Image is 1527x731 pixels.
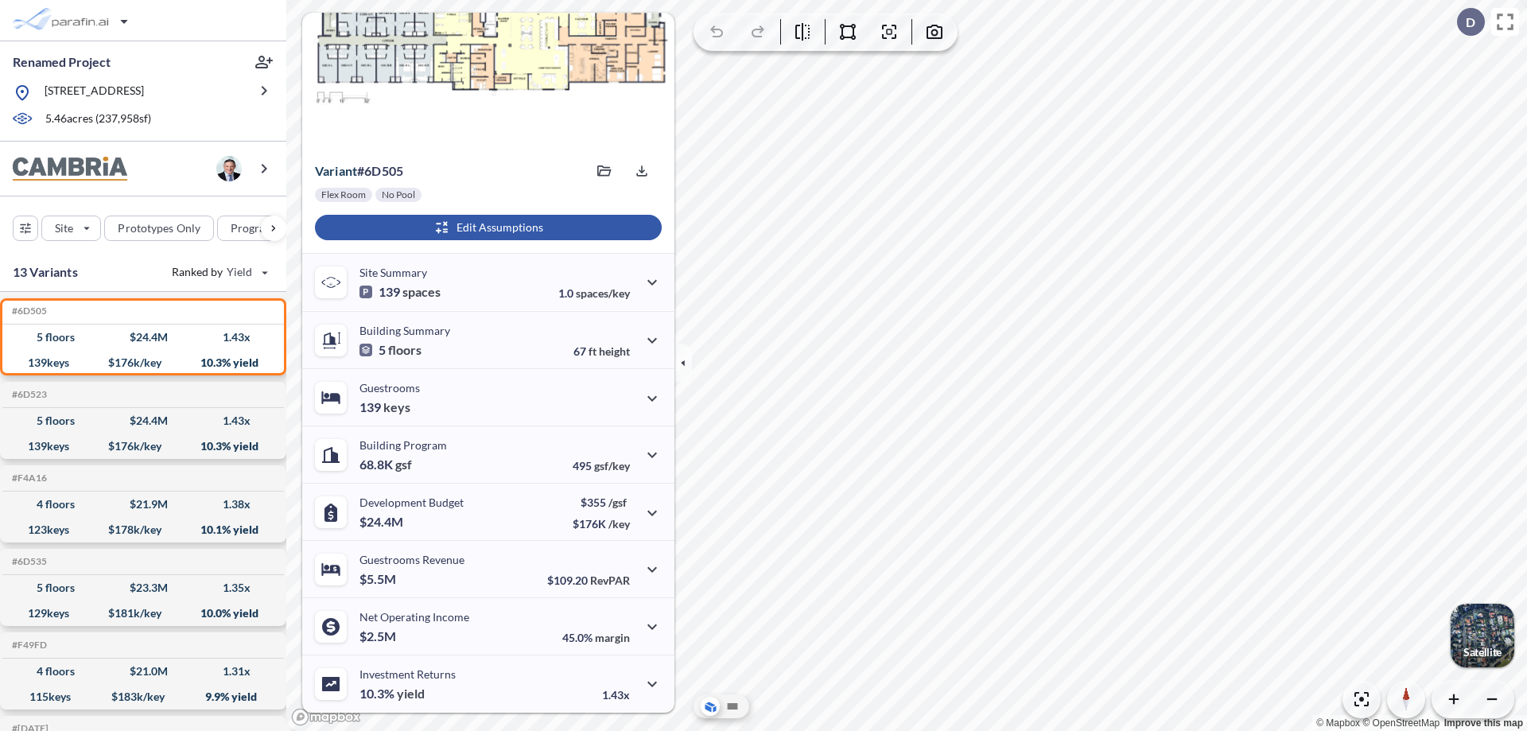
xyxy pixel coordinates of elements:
[227,264,253,280] span: Yield
[41,216,101,241] button: Site
[359,266,427,279] p: Site Summary
[359,514,406,530] p: $24.4M
[359,399,410,415] p: 139
[321,189,366,201] p: Flex Room
[573,344,630,358] p: 67
[55,220,73,236] p: Site
[701,697,720,716] button: Aerial View
[595,631,630,644] span: margin
[359,610,469,624] p: Net Operating Income
[159,259,278,285] button: Ranked by Yield
[359,457,412,472] p: 68.8K
[590,574,630,587] span: RevPAR
[359,438,447,452] p: Building Program
[9,472,47,484] h5: Click to copy the code
[547,574,630,587] p: $109.20
[291,708,361,726] a: Mapbox homepage
[599,344,630,358] span: height
[573,459,630,472] p: 495
[383,399,410,415] span: keys
[608,496,627,509] span: /gsf
[118,220,200,236] p: Prototypes Only
[573,517,630,531] p: $176K
[1463,646,1502,659] p: Satellite
[359,496,464,509] p: Development Budget
[573,496,630,509] p: $355
[402,284,441,300] span: spaces
[359,342,422,358] p: 5
[45,111,151,128] p: 5.46 acres ( 237,958 sf)
[1444,717,1523,729] a: Improve this map
[45,83,144,103] p: [STREET_ADDRESS]
[589,344,596,358] span: ft
[558,286,630,300] p: 1.0
[359,667,456,681] p: Investment Returns
[231,220,275,236] p: Program
[315,163,357,178] span: Variant
[13,262,78,282] p: 13 Variants
[104,216,214,241] button: Prototypes Only
[217,216,303,241] button: Program
[315,215,662,240] button: Edit Assumptions
[359,284,441,300] p: 139
[388,342,422,358] span: floors
[382,189,415,201] p: No Pool
[576,286,630,300] span: spaces/key
[216,156,242,181] img: user logo
[1362,717,1440,729] a: OpenStreetMap
[608,517,630,531] span: /key
[359,571,398,587] p: $5.5M
[315,163,403,179] p: # 6d505
[359,686,425,702] p: 10.3%
[594,459,630,472] span: gsf/key
[1466,15,1475,29] p: D
[359,553,464,566] p: Guestrooms Revenue
[395,457,412,472] span: gsf
[1316,717,1360,729] a: Mapbox
[9,556,47,567] h5: Click to copy the code
[9,640,47,651] h5: Click to copy the code
[602,688,630,702] p: 1.43x
[359,381,420,395] p: Guestrooms
[359,628,398,644] p: $2.5M
[397,686,425,702] span: yield
[13,157,127,181] img: BrandImage
[9,305,47,317] h5: Click to copy the code
[9,389,47,400] h5: Click to copy the code
[13,53,111,71] p: Renamed Project
[562,631,630,644] p: 45.0%
[1451,604,1514,667] img: Switcher Image
[1451,604,1514,667] button: Switcher ImageSatellite
[723,697,742,716] button: Site Plan
[359,324,450,337] p: Building Summary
